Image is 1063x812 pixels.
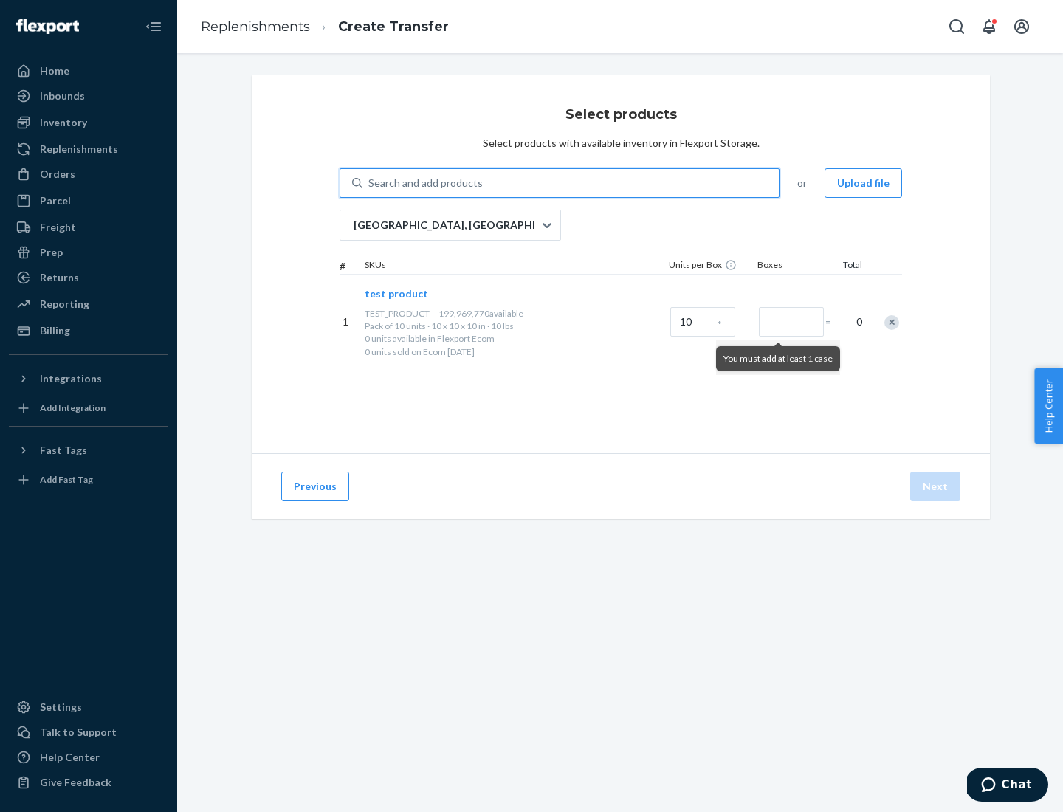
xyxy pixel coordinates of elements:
button: test product [365,286,428,301]
div: Talk to Support [40,725,117,740]
div: Pack of 10 units · 10 x 10 x 10 in · 10 lbs [365,320,664,332]
div: Units per Box [666,258,754,274]
div: SKUs [362,258,666,274]
a: Add Fast Tag [9,468,168,492]
span: = [825,314,840,329]
span: test product [365,287,428,300]
p: 1 [343,314,359,329]
a: Replenishments [9,137,168,161]
div: Integrations [40,371,102,386]
button: Upload file [825,168,902,198]
a: Reporting [9,292,168,316]
ol: breadcrumbs [189,5,461,49]
p: 0 units sold on Ecom [DATE] [365,345,664,358]
a: Prep [9,241,168,264]
img: Flexport logo [16,19,79,34]
button: Talk to Support [9,720,168,744]
div: Fast Tags [40,443,87,458]
div: Freight [40,220,76,235]
a: Add Integration [9,396,168,420]
div: Total [828,258,865,274]
a: Orders [9,162,168,186]
a: Settings [9,695,168,719]
div: Inventory [40,115,87,130]
a: Parcel [9,189,168,213]
div: Select products with available inventory in Flexport Storage. [483,136,760,151]
div: Search and add products [368,176,483,190]
div: Add Fast Tag [40,473,93,486]
button: Help Center [1034,368,1063,444]
input: Case Quantity [670,307,735,337]
iframe: Opens a widget where you can chat to one of our agents [967,768,1048,805]
div: Help Center [40,750,100,765]
a: Billing [9,319,168,343]
p: 0 units available in Flexport Ecom [365,332,664,345]
button: Previous [281,472,349,501]
button: Give Feedback [9,771,168,794]
div: Parcel [40,193,71,208]
a: Inventory [9,111,168,134]
div: Reporting [40,297,89,312]
span: 0 [847,314,862,329]
div: Billing [40,323,70,338]
div: # [340,259,362,274]
a: Freight [9,216,168,239]
div: Remove Item [884,315,899,330]
div: You must add at least 1 case [716,346,840,371]
a: Inbounds [9,84,168,108]
button: Open notifications [974,12,1004,41]
button: Fast Tags [9,438,168,462]
div: Replenishments [40,142,118,156]
div: Orders [40,167,75,182]
input: [GEOGRAPHIC_DATA], [GEOGRAPHIC_DATA] [352,218,354,233]
span: or [797,176,807,190]
button: Next [910,472,960,501]
div: Boxes [754,258,828,274]
div: Settings [40,700,82,715]
div: Inbounds [40,89,85,103]
button: Open Search Box [942,12,971,41]
a: Help Center [9,746,168,769]
button: Integrations [9,367,168,390]
input: Number of boxes [759,307,824,337]
a: Create Transfer [338,18,449,35]
div: Add Integration [40,402,106,414]
span: TEST_PRODUCT [365,308,430,319]
div: Give Feedback [40,775,111,790]
span: 199,969,770 available [438,308,523,319]
a: Replenishments [201,18,310,35]
a: Home [9,59,168,83]
div: Prep [40,245,63,260]
button: Close Navigation [139,12,168,41]
div: Home [40,63,69,78]
a: Returns [9,266,168,289]
button: Open account menu [1007,12,1036,41]
div: Returns [40,270,79,285]
p: [GEOGRAPHIC_DATA], [GEOGRAPHIC_DATA] [354,218,541,233]
h3: Select products [565,105,677,124]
